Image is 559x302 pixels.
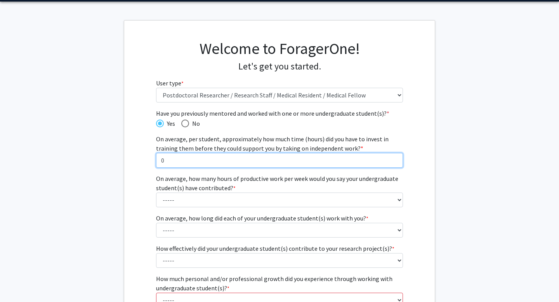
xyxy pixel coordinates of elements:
[156,118,403,128] mat-radio-group: Have you previously mentored and worked with one or more undergraduate student(s)?
[164,119,175,128] span: Yes
[156,213,368,223] label: On average, how long did each of your undergraduate student(s) work with you?
[156,174,403,193] label: On average, how many hours of productive work per week would you say your undergraduate student(s...
[6,267,33,296] iframe: Chat
[156,61,403,72] h4: Let's get you started.
[189,119,200,128] span: No
[156,274,403,293] label: How much personal and/or professional growth did you experience through working with undergraduat...
[156,135,389,152] span: On average, per student, approximately how much time (hours) did you have to invest in training t...
[156,39,403,58] h1: Welcome to ForagerOne!
[156,78,184,88] label: User type
[156,244,394,253] label: How effectively did your undergraduate student(s) contribute to your research project(s)?
[156,109,403,118] span: Have you previously mentored and worked with one or more undergraduate student(s)?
